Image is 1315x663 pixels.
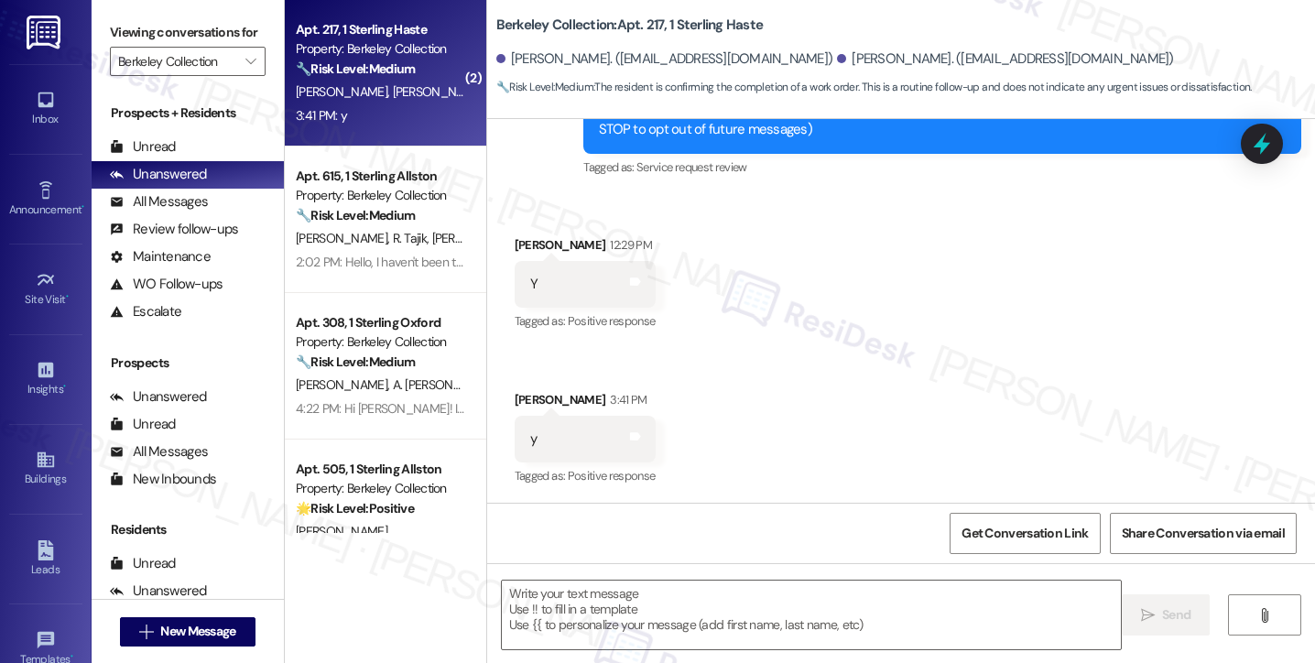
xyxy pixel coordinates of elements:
[1122,594,1211,636] button: Send
[296,207,415,223] strong: 🔧 Risk Level: Medium
[118,47,236,76] input: All communities
[296,500,414,516] strong: 🌟 Risk Level: Positive
[496,78,1252,97] span: : The resident is confirming the completion of a work order. This is a routine follow-up and does...
[296,39,465,59] div: Property: Berkeley Collection
[296,460,465,479] div: Apt. 505, 1 Sterling Allston
[1110,513,1297,554] button: Share Conversation via email
[245,54,255,69] i: 
[110,18,266,47] label: Viewing conversations for
[296,313,465,332] div: Apt. 308, 1 Sterling Oxford
[530,429,537,449] div: y
[605,390,647,409] div: 3:41 PM
[82,201,84,213] span: •
[636,159,747,175] span: Service request review
[1162,605,1190,625] span: Send
[496,80,593,94] strong: 🔧 Risk Level: Medium
[9,265,82,314] a: Site Visit •
[296,400,1310,417] div: 4:22 PM: Hi [PERSON_NAME]! I'm glad to hear that the latest work order was completed to your sati...
[110,470,216,489] div: New Inbounds
[110,220,238,239] div: Review follow-ups
[296,376,393,393] span: [PERSON_NAME]
[296,230,393,246] span: [PERSON_NAME]
[110,415,176,434] div: Unread
[296,254,895,270] div: 2:02 PM: Hello, I haven't been to the study area since to test the WiFi but I will go hopefully l...
[431,230,523,246] span: [PERSON_NAME]
[63,380,66,393] span: •
[296,353,415,370] strong: 🔧 Risk Level: Medium
[110,247,211,266] div: Maintenance
[92,520,284,539] div: Residents
[605,235,652,255] div: 12:29 PM
[110,275,223,294] div: WO Follow-ups
[568,468,656,484] span: Positive response
[1257,608,1271,623] i: 
[515,390,656,416] div: [PERSON_NAME]
[962,524,1088,543] span: Get Conversation Link
[110,581,207,601] div: Unanswered
[92,353,284,373] div: Prospects
[110,192,208,212] div: All Messages
[66,290,69,303] span: •
[9,535,82,584] a: Leads
[9,444,82,494] a: Buildings
[110,554,176,573] div: Unread
[296,20,465,39] div: Apt. 217, 1 Sterling Haste
[515,462,656,489] div: Tagged as:
[837,49,1174,69] div: [PERSON_NAME]. ([EMAIL_ADDRESS][DOMAIN_NAME])
[296,523,387,539] span: [PERSON_NAME]
[110,387,207,407] div: Unanswered
[296,332,465,352] div: Property: Berkeley Collection
[296,60,415,77] strong: 🔧 Risk Level: Medium
[496,16,764,35] b: Berkeley Collection: Apt. 217, 1 Sterling Haste
[160,622,235,641] span: New Message
[110,137,176,157] div: Unread
[110,442,208,462] div: All Messages
[120,617,255,647] button: New Message
[92,103,284,123] div: Prospects + Residents
[568,313,656,329] span: Positive response
[515,235,656,261] div: [PERSON_NAME]
[9,354,82,404] a: Insights •
[515,308,656,334] div: Tagged as:
[296,83,393,100] span: [PERSON_NAME]
[1122,524,1285,543] span: Share Conversation via email
[530,275,538,294] div: Y
[392,83,484,100] span: [PERSON_NAME]
[27,16,64,49] img: ResiDesk Logo
[139,625,153,639] i: 
[296,186,465,205] div: Property: Berkeley Collection
[1141,608,1155,623] i: 
[110,302,181,321] div: Escalate
[71,650,73,663] span: •
[950,513,1100,554] button: Get Conversation Link
[110,165,207,184] div: Unanswered
[583,154,1301,180] div: Tagged as:
[296,167,465,186] div: Apt. 615, 1 Sterling Allston
[496,49,833,69] div: [PERSON_NAME]. ([EMAIL_ADDRESS][DOMAIN_NAME])
[296,107,347,124] div: 3:41 PM: y
[392,230,431,246] span: R. Tajik
[296,479,465,498] div: Property: Berkeley Collection
[392,376,496,393] span: A. [PERSON_NAME]
[9,84,82,134] a: Inbox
